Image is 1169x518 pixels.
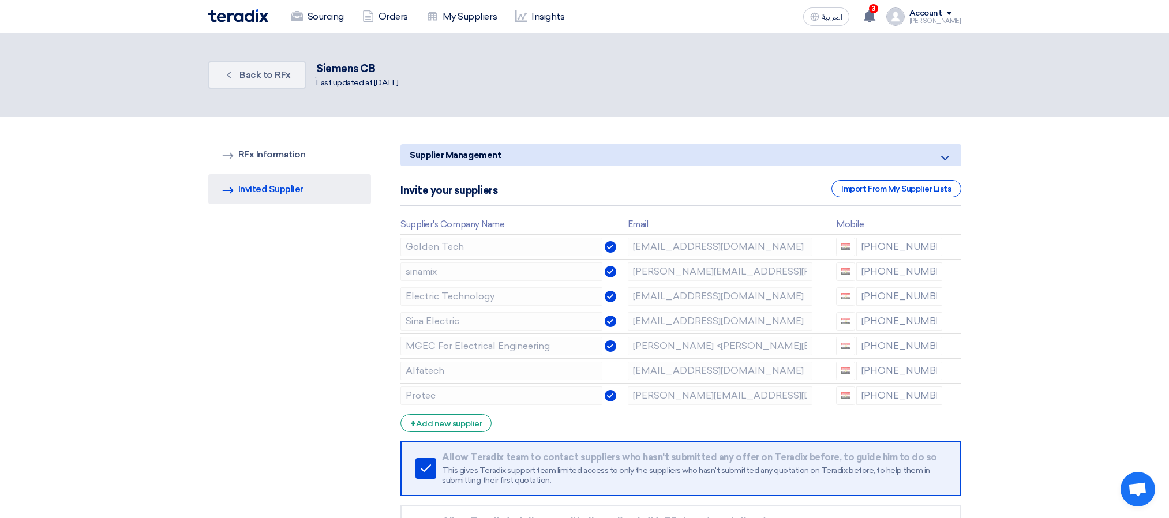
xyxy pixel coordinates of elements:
[400,287,602,306] input: Supplier Name
[282,4,353,29] a: Sourcing
[208,174,372,204] a: Invited Supplier
[400,185,497,196] h5: Invite your suppliers
[400,362,602,380] input: Supplier Name
[400,386,602,405] input: Supplier Name
[208,140,372,170] a: RFx Information
[400,262,602,281] input: Supplier Name
[605,266,616,277] img: Verified Account
[605,291,616,302] img: Verified Account
[886,7,905,26] img: profile_test.png
[628,238,812,256] input: Email
[628,362,812,380] input: Email
[400,238,602,256] input: Supplier Name
[208,57,961,93] div: .
[400,337,602,355] input: Supplier Name
[605,316,616,327] img: Verified Account
[400,215,623,234] th: Supplier's Company Name
[442,466,945,486] div: This gives Teradix support team limited access to only the suppliers who hasn't submitted any quo...
[628,287,812,306] input: Email
[1121,472,1155,506] div: Open chat
[822,13,842,21] span: العربية
[353,4,417,29] a: Orders
[410,418,416,429] span: +
[605,340,616,352] img: Verified Account
[400,144,961,166] h5: Supplier Management
[400,414,492,432] div: Add new supplier
[628,312,812,331] input: Email
[909,18,961,24] div: [PERSON_NAME]
[400,312,602,331] input: Supplier Name
[831,215,947,234] th: Mobile
[506,4,574,29] a: Insights
[869,4,878,13] span: 3
[316,77,398,89] div: Last updated at [DATE]
[623,215,831,234] th: Email
[909,9,942,18] div: Account
[208,9,268,22] img: Teradix logo
[831,180,961,197] div: Import From My Supplier Lists
[628,262,812,281] input: Email
[208,61,306,89] a: Back to RFx
[628,386,812,405] input: Email
[239,69,291,80] span: Back to RFx
[605,390,616,401] img: Verified Account
[417,4,506,29] a: My Suppliers
[628,337,812,355] input: Email
[803,7,849,26] button: العربية
[442,452,945,463] div: Allow Teradix team to contact suppliers who hasn't submitted any offer on Teradix before, to guid...
[605,241,616,253] img: Verified Account
[316,61,398,77] div: Siemens CB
